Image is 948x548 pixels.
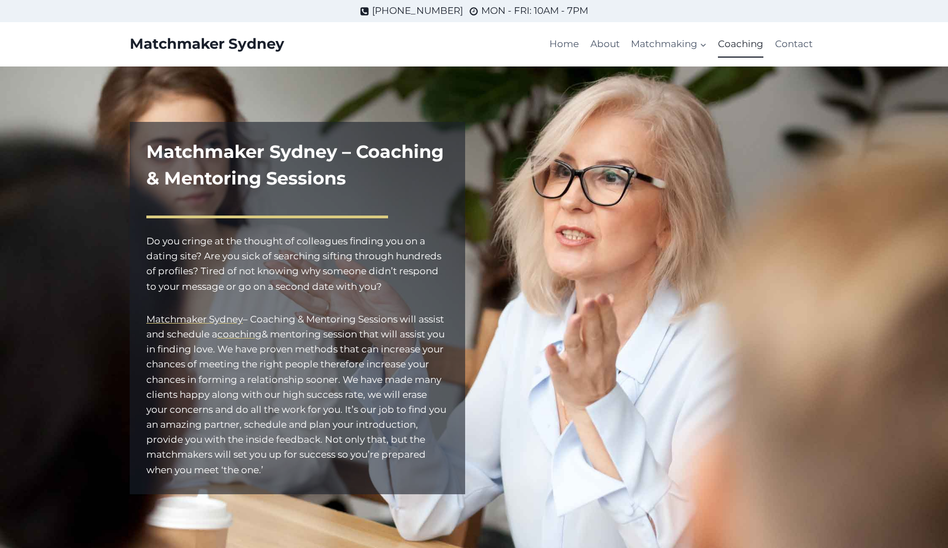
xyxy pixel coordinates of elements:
a: Matchmaking [625,31,712,58]
a: About [585,31,625,58]
nav: Primary Navigation [544,31,818,58]
h1: Matchmaker Sydney – Coaching & Mentoring Sessions [146,139,448,192]
span: [PHONE_NUMBER] [372,3,463,18]
a: Matchmaker Sydney [130,35,284,53]
p: – Coaching & Mentoring Sessions will assist and schedule a & mentoring session that will assist y... [146,312,448,478]
a: coaching [217,329,262,340]
p: Do you cringe at the thought of colleagues finding you on a dating site? Are you sick of searchin... [146,234,448,294]
a: Contact [769,31,818,58]
a: Home [544,31,584,58]
span: Matchmaking [631,37,707,52]
span: MON - FRI: 10AM - 7PM [481,3,588,18]
a: Coaching [712,31,769,58]
a: [PHONE_NUMBER] [360,3,463,18]
a: Matchmaker Sydney [146,314,243,325]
